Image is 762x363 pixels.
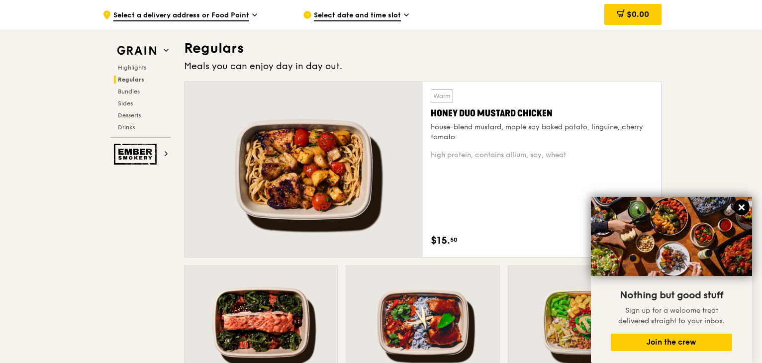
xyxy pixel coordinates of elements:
div: high protein, contains allium, soy, wheat [431,150,653,160]
button: Join the crew [611,334,732,351]
span: Sign up for a welcome treat delivered straight to your inbox. [618,306,725,325]
span: $15. [431,233,450,248]
span: 50 [450,236,458,244]
span: $0.00 [627,9,649,19]
span: Nothing but good stuff [620,289,723,301]
h3: Regulars [184,39,662,57]
img: DSC07876-Edit02-Large.jpeg [591,197,752,276]
span: Select date and time slot [314,10,401,21]
span: Drinks [118,124,135,131]
div: Honey Duo Mustard Chicken [431,106,653,120]
span: Desserts [118,112,141,119]
span: Select a delivery address or Food Point [113,10,249,21]
button: Close [734,199,750,215]
img: Grain web logo [114,42,160,60]
div: Meals you can enjoy day in day out. [184,59,662,73]
img: Ember Smokery web logo [114,144,160,165]
span: Bundles [118,88,140,95]
div: house-blend mustard, maple soy baked potato, linguine, cherry tomato [431,122,653,142]
span: Regulars [118,76,144,83]
div: Warm [431,90,453,102]
span: Highlights [118,64,146,71]
span: Sides [118,100,133,107]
